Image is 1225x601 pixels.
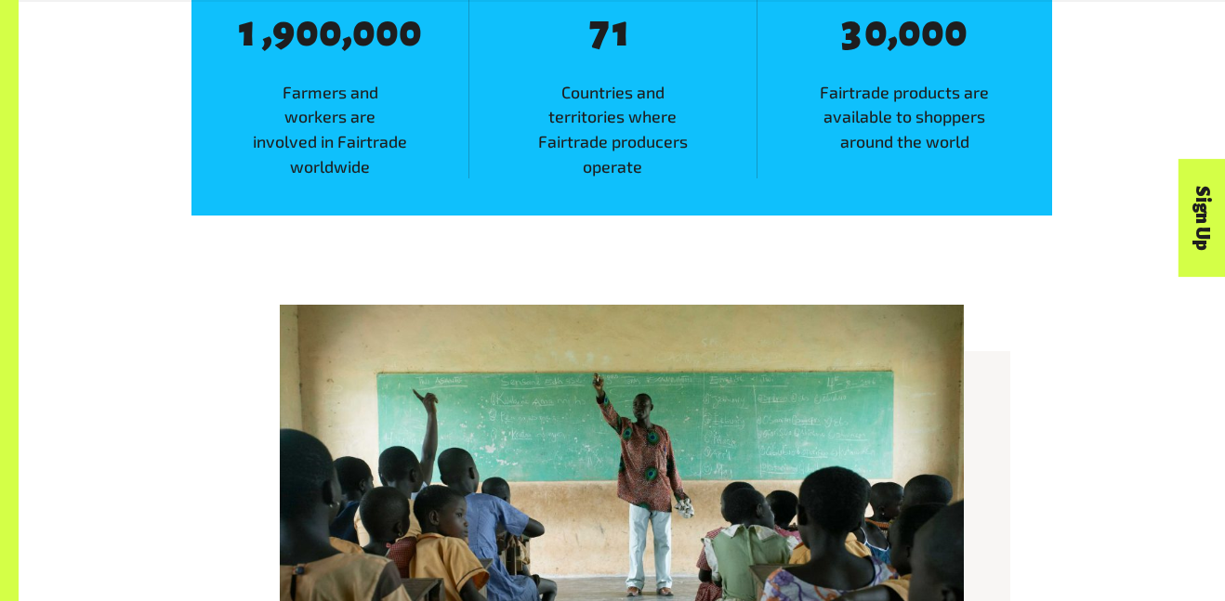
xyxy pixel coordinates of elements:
span: , [262,8,272,54]
span: 3 [841,10,864,55]
span: 7 [589,10,612,55]
span: 0 [296,10,319,55]
span: Farmers and workers are involved in Fairtrade worldwide [191,80,468,178]
span: 0 [399,10,422,55]
span: 0 [944,10,968,55]
span: 0 [921,10,944,55]
span: Countries and territories where Fairtrade producers operate [469,80,757,178]
span: Fairtrade products are available to shoppers around the world [757,80,1052,154]
span: 1 [239,10,262,55]
span: 0 [352,10,375,55]
span: , [888,8,898,54]
span: 0 [864,10,888,55]
span: 0 [375,10,399,55]
span: , [342,8,352,54]
span: 9 [272,10,296,55]
span: 1 [612,10,636,55]
span: 0 [319,10,342,55]
span: 0 [898,10,921,55]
